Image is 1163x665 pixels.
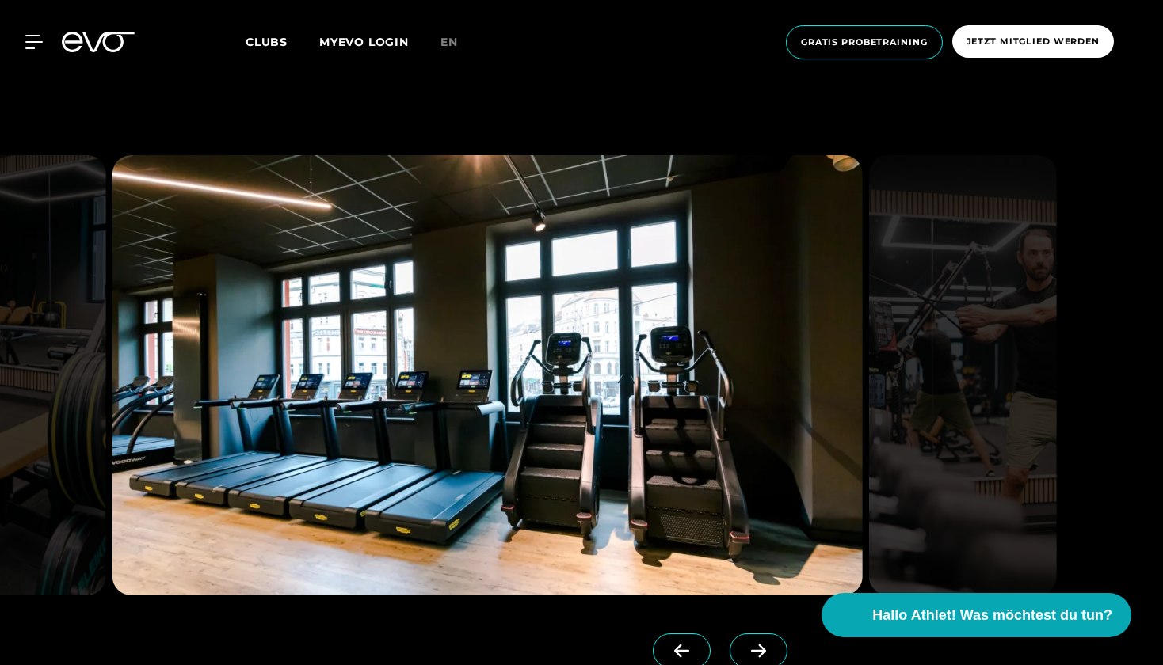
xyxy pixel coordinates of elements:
span: Gratis Probetraining [801,36,928,49]
a: Clubs [246,34,319,49]
span: en [440,35,458,49]
a: MYEVO LOGIN [319,35,409,49]
a: Jetzt Mitglied werden [948,25,1119,59]
a: en [440,33,477,51]
span: Jetzt Mitglied werden [967,35,1100,48]
span: Clubs [246,35,288,49]
a: Gratis Probetraining [781,25,948,59]
span: Hallo Athlet! Was möchtest du tun? [872,605,1112,626]
button: Hallo Athlet! Was möchtest du tun? [822,593,1131,637]
img: evofitness [869,155,1057,595]
img: evofitness [112,155,863,595]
